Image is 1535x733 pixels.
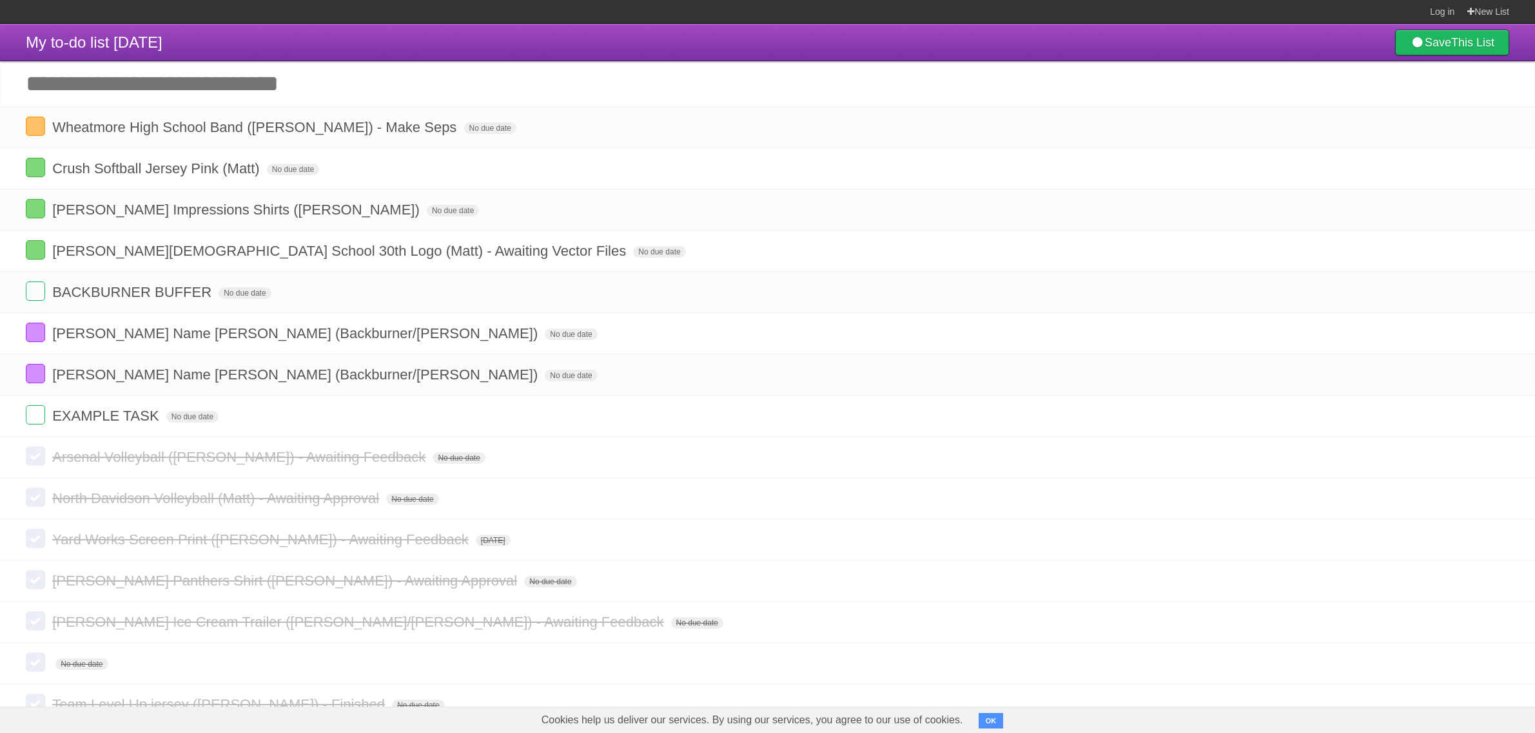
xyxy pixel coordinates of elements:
label: Done [26,281,45,301]
label: Done [26,117,45,136]
span: [DATE] [476,535,511,546]
span: Crush Softball Jersey Pink (Matt) [52,160,263,176]
span: My to-do list [DATE] [26,33,162,51]
span: North Davidson Volleyball (Matt) - Awaiting Approval [52,490,382,506]
span: BACKBURNER BUFFER [52,284,215,300]
span: No due date [55,658,108,670]
label: Done [26,199,45,218]
label: Done [26,446,45,466]
label: Done [26,488,45,507]
span: Cookies help us deliver our services. By using our services, you agree to our use of cookies. [529,707,976,733]
span: EXAMPLE TASK [52,408,162,424]
span: No due date [267,164,319,175]
label: Done [26,611,45,631]
span: [PERSON_NAME] Impressions Shirts ([PERSON_NAME]) [52,202,423,218]
span: No due date [633,246,685,258]
span: No due date [545,328,597,340]
span: [PERSON_NAME] Panthers Shirt ([PERSON_NAME]) - Awaiting Approval [52,573,520,589]
label: Done [26,323,45,342]
label: Done [26,405,45,424]
span: No due date [524,576,576,587]
label: Done [26,652,45,672]
label: Done [26,240,45,260]
span: No due date [427,205,479,216]
span: Yard Works Screen Print ([PERSON_NAME]) - Awaiting Feedback [52,531,472,547]
span: No due date [386,493,438,505]
span: No due date [219,287,271,299]
span: Wheatmore High School Band ([PERSON_NAME]) - Make Seps [52,119,460,135]
label: Done [26,570,45,589]
label: Done [26,694,45,713]
span: No due date [433,452,485,464]
label: Done [26,158,45,177]
label: Done [26,364,45,383]
span: [PERSON_NAME] Name [PERSON_NAME] (Backburner/[PERSON_NAME]) [52,366,541,383]
button: OK [979,713,1004,728]
span: No due date [166,411,219,423]
span: No due date [464,122,516,134]
span: Team Level Up jersey ([PERSON_NAME]) - Finished [52,696,388,712]
span: No due date [392,700,444,711]
span: [PERSON_NAME][DEMOGRAPHIC_DATA] School 30th Logo (Matt) - Awaiting Vector Files [52,243,629,259]
span: No due date [671,617,723,629]
span: [PERSON_NAME] Ice Cream Trailer ([PERSON_NAME]/[PERSON_NAME]) - Awaiting Feedback [52,614,667,630]
span: [PERSON_NAME] Name [PERSON_NAME] (Backburner/[PERSON_NAME]) [52,325,541,341]
span: No due date [545,370,597,381]
span: Arsenal Volleyball ([PERSON_NAME]) - Awaiting Feedback [52,449,429,465]
a: SaveThis List [1395,30,1509,55]
label: Done [26,529,45,548]
b: This List [1451,36,1494,49]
